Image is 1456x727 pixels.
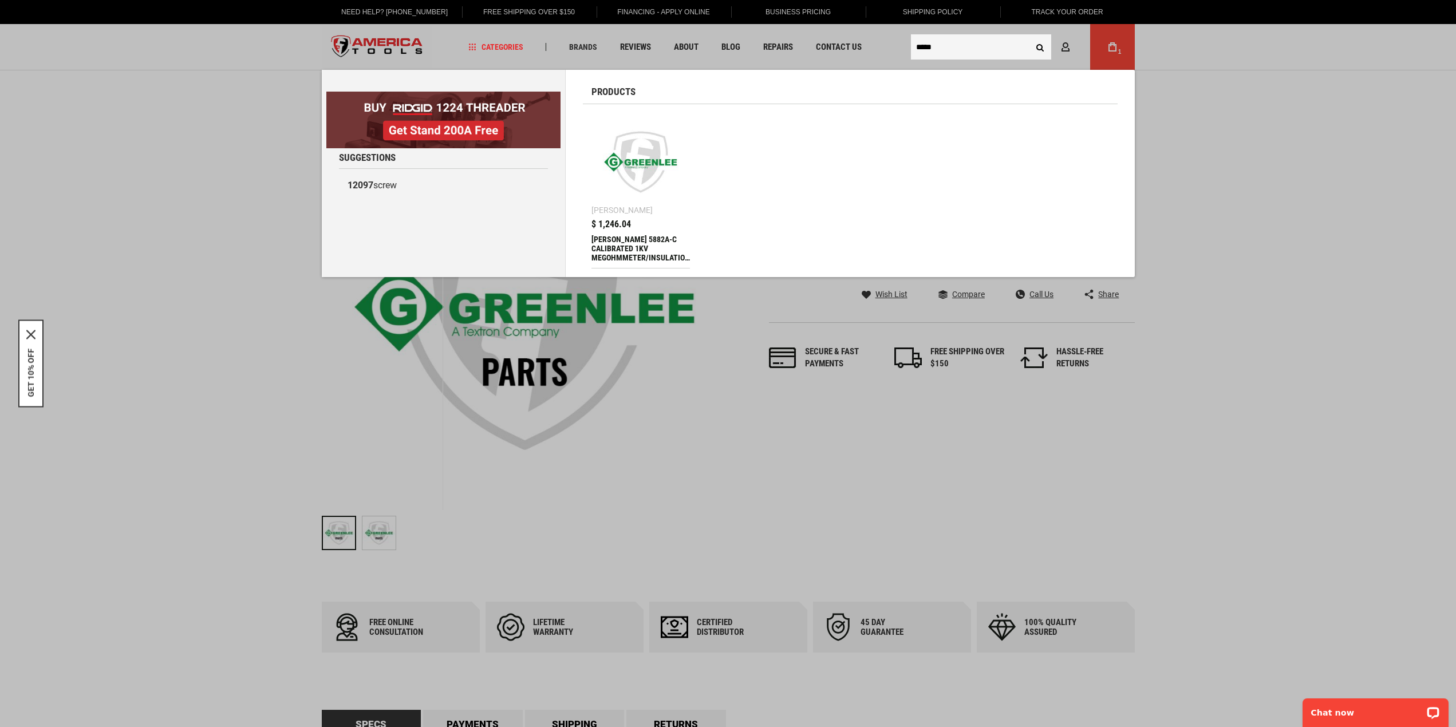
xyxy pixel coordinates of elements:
[326,92,561,148] img: BOGO: Buy RIDGID® 1224 Threader, Get Stand 200A Free!
[26,349,35,397] button: GET 10% OFF
[591,235,690,262] div: GREENLEE 5882A-C CALIBRATED 1KV MEGOHMMETER/INSULATION TESTER
[591,87,636,97] span: Products
[569,43,597,51] span: Brands
[1295,691,1456,727] iframe: LiveChat chat widget
[339,153,396,163] span: Suggestions
[591,206,653,214] div: [PERSON_NAME]
[597,118,684,206] img: GREENLEE 5882A-C CALIBRATED 1KV MEGOHMMETER/INSULATION TESTER
[591,113,690,268] a: GREENLEE 5882A-C CALIBRATED 1KV MEGOHMMETER/INSULATION TESTER [PERSON_NAME] $ 1,246.04 [PERSON_NA...
[1029,36,1051,58] button: Search
[564,39,602,55] a: Brands
[326,92,561,100] a: BOGO: Buy RIDGID® 1224 Threader, Get Stand 200A Free!
[468,43,523,51] span: Categories
[26,330,35,339] button: Close
[591,220,631,229] span: $ 1,246.04
[339,175,548,196] a: 12097screw
[463,39,528,55] a: Categories
[348,180,373,191] b: 12097
[26,330,35,339] svg: close icon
